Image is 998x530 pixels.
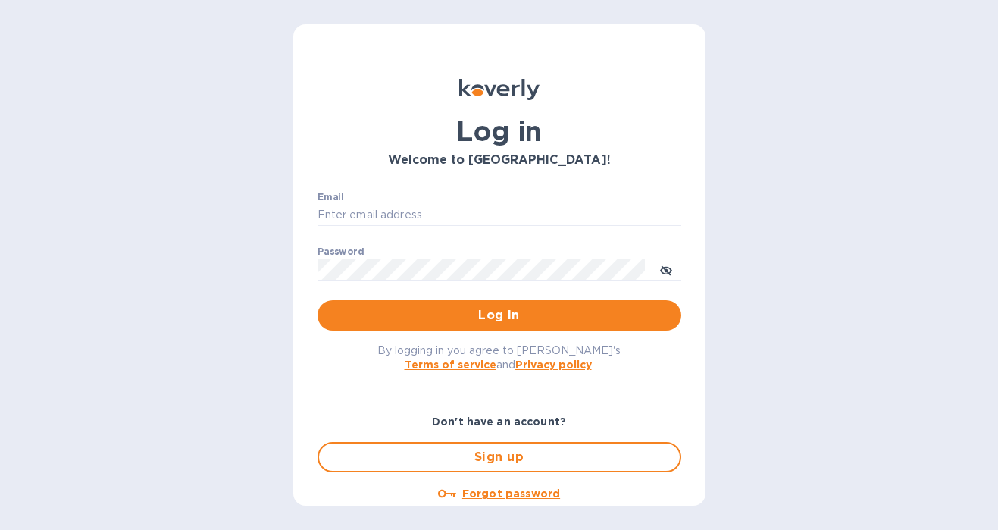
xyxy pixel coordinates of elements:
button: Log in [318,300,681,331]
input: Enter email address [318,204,681,227]
img: Koverly [459,79,540,100]
h1: Log in [318,115,681,147]
a: Terms of service [405,359,496,371]
label: Password [318,247,364,256]
a: Privacy policy [515,359,592,371]
button: toggle password visibility [651,254,681,284]
span: By logging in you agree to [PERSON_NAME]'s and . [377,344,621,371]
b: Don't have an account? [432,416,566,428]
label: Email [318,193,344,202]
span: Sign up [331,448,668,466]
h3: Welcome to [GEOGRAPHIC_DATA]! [318,153,681,168]
u: Forgot password [462,488,560,500]
button: Sign up [318,442,681,472]
span: Log in [330,306,669,325]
